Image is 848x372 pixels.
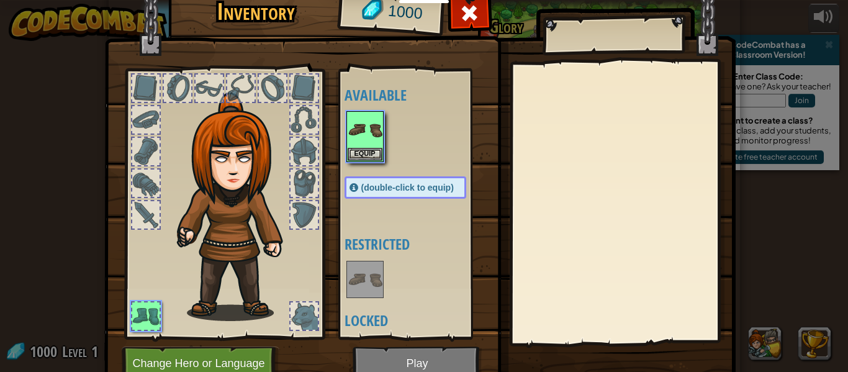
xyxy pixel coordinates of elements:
span: (double-click to equip) [361,183,454,193]
img: hair_f2.png [171,93,305,321]
img: portrait.png [348,112,382,147]
h4: Restricted [345,236,491,252]
button: Equip [348,148,382,161]
h4: Locked [345,312,491,329]
img: portrait.png [348,262,382,297]
h4: Available [345,87,491,103]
